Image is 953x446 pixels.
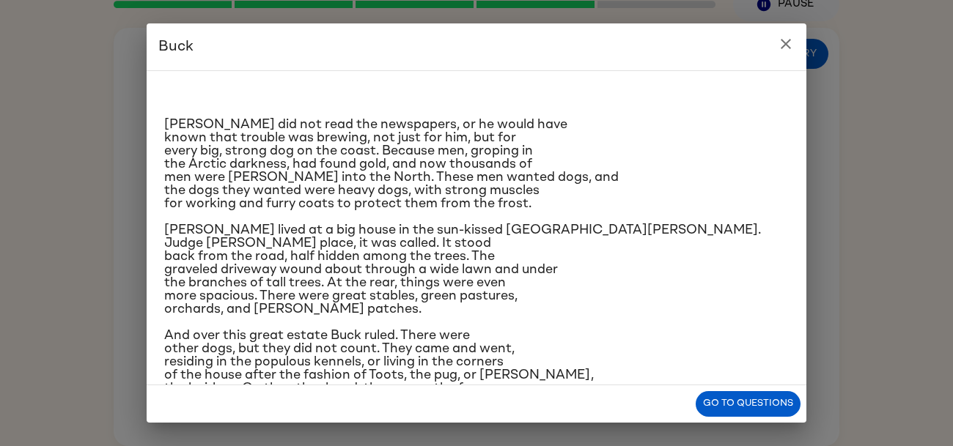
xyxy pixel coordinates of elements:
span: [PERSON_NAME] lived at a big house in the sun-kissed [GEOGRAPHIC_DATA][PERSON_NAME]. Judge [PERSO... [164,223,761,316]
button: Go to questions [696,391,801,417]
span: And over this great estate Buck ruled. There were other dogs, but they did not count. They came a... [164,329,594,421]
h2: Buck [147,23,806,70]
span: [PERSON_NAME] did not read the newspapers, or he would have known that trouble was brewing, not j... [164,118,619,210]
button: close [771,29,801,59]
